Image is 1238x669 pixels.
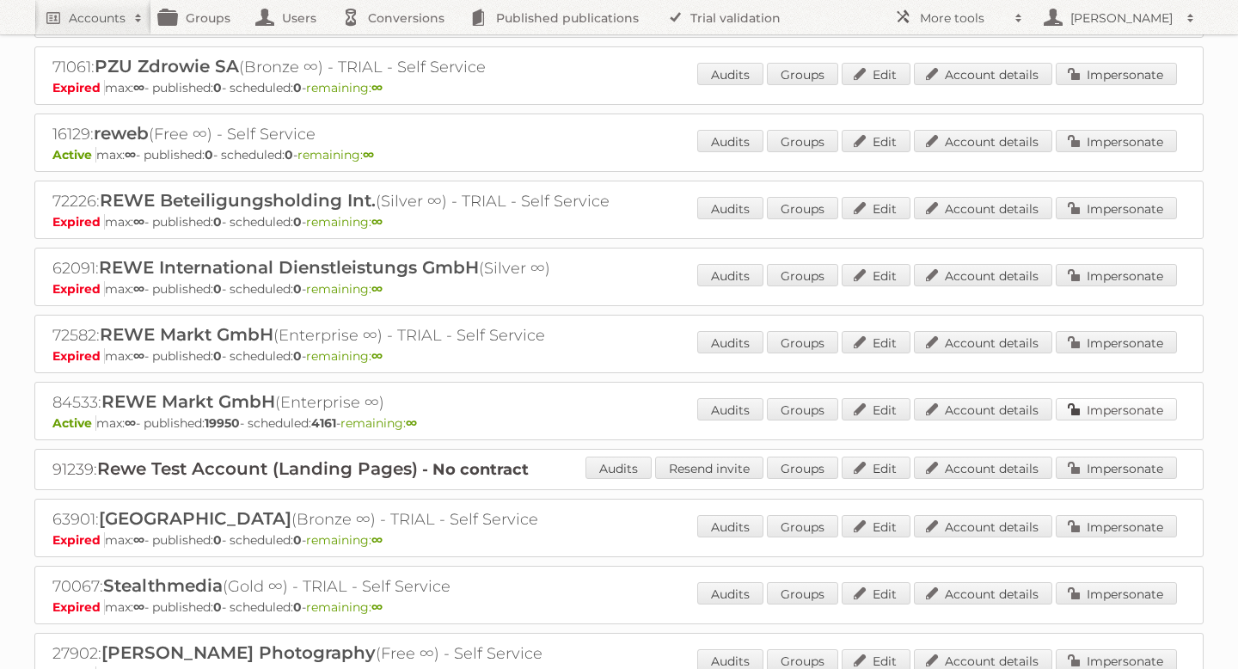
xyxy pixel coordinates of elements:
strong: 4161 [311,415,336,431]
strong: 0 [293,532,302,548]
span: remaining: [340,415,417,431]
strong: 0 [213,281,222,297]
a: Impersonate [1056,398,1177,420]
a: Audits [697,264,763,286]
span: REWE Markt GmbH [100,324,273,345]
strong: ∞ [371,80,383,95]
a: Impersonate [1056,130,1177,152]
strong: ∞ [133,532,144,548]
span: remaining: [306,80,383,95]
h2: More tools [920,9,1006,27]
a: Edit [842,130,910,152]
a: Impersonate [1056,582,1177,605]
strong: ∞ [125,415,136,431]
a: Audits [697,63,763,85]
a: Account details [914,130,1052,152]
a: Audits [697,515,763,537]
strong: 0 [293,281,302,297]
span: REWE Beteiligungsholding Int. [100,190,376,211]
p: max: - published: - scheduled: - [52,147,1186,163]
h2: 72226: (Silver ∞) - TRIAL - Self Service [52,190,654,212]
a: Edit [842,264,910,286]
strong: ∞ [133,348,144,364]
a: Groups [767,264,838,286]
a: Audits [697,130,763,152]
a: Account details [914,63,1052,85]
a: Edit [842,197,910,219]
span: Expired [52,348,105,364]
p: max: - published: - scheduled: - [52,214,1186,230]
a: Impersonate [1056,457,1177,479]
span: [PERSON_NAME] Photography [101,642,376,663]
strong: 0 [293,80,302,95]
a: Groups [767,63,838,85]
a: Impersonate [1056,197,1177,219]
strong: 19950 [205,415,240,431]
span: remaining: [306,532,383,548]
strong: 0 [293,599,302,615]
h2: [PERSON_NAME] [1066,9,1178,27]
strong: ∞ [371,599,383,615]
strong: ∞ [363,147,374,163]
span: [GEOGRAPHIC_DATA] [99,508,291,529]
span: REWE Markt GmbH [101,391,275,412]
span: Active [52,415,96,431]
a: Audits [697,398,763,420]
span: REWE International Dienstleistungs GmbH [99,257,479,278]
h2: 63901: (Bronze ∞) - TRIAL - Self Service [52,508,654,531]
a: Groups [767,197,838,219]
span: Stealthmedia [103,575,223,596]
a: Account details [914,264,1052,286]
strong: 0 [205,147,213,163]
a: Groups [767,398,838,420]
a: Account details [914,197,1052,219]
a: Impersonate [1056,515,1177,537]
a: Edit [842,63,910,85]
a: Groups [767,130,838,152]
span: remaining: [306,281,383,297]
a: Audits [697,197,763,219]
p: max: - published: - scheduled: - [52,532,1186,548]
a: Groups [767,582,838,605]
h2: 84533: (Enterprise ∞) [52,391,654,414]
h2: 62091: (Silver ∞) [52,257,654,279]
a: Impersonate [1056,63,1177,85]
strong: ∞ [371,281,383,297]
strong: 0 [293,214,302,230]
a: Account details [914,398,1052,420]
a: Edit [842,582,910,605]
a: Account details [914,515,1052,537]
a: Groups [767,515,838,537]
span: remaining: [306,599,383,615]
span: Expired [52,532,105,548]
a: Account details [914,582,1052,605]
p: max: - published: - scheduled: - [52,348,1186,364]
a: Impersonate [1056,331,1177,353]
span: Expired [52,599,105,615]
a: Audits [585,457,652,479]
strong: 0 [213,348,222,364]
a: Audits [697,331,763,353]
a: Edit [842,398,910,420]
h2: 16129: (Free ∞) - Self Service [52,123,654,145]
a: Account details [914,457,1052,479]
h2: 70067: (Gold ∞) - TRIAL - Self Service [52,575,654,598]
p: max: - published: - scheduled: - [52,415,1186,431]
p: max: - published: - scheduled: - [52,80,1186,95]
a: Audits [697,582,763,605]
a: Groups [767,457,838,479]
span: Rewe Test Account (Landing Pages) [97,458,418,479]
h2: 27902: (Free ∞) - Self Service [52,642,654,665]
p: max: - published: - scheduled: - [52,599,1186,615]
strong: ∞ [133,599,144,615]
a: Edit [842,457,910,479]
p: max: - published: - scheduled: - [52,281,1186,297]
a: Account details [914,331,1052,353]
strong: 0 [213,80,222,95]
strong: 0 [213,214,222,230]
strong: ∞ [133,214,144,230]
span: remaining: [306,214,383,230]
strong: ∞ [371,532,383,548]
strong: 0 [293,348,302,364]
a: Groups [767,331,838,353]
